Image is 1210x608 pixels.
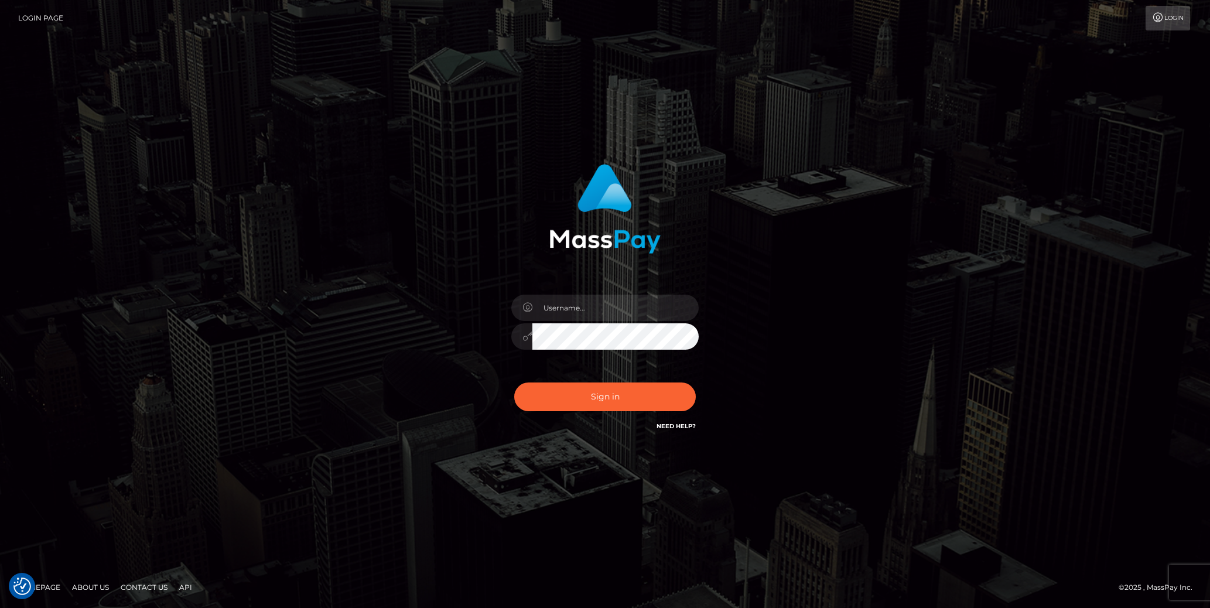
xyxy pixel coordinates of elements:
[13,578,31,595] img: Revisit consent button
[657,422,696,430] a: Need Help?
[532,295,699,321] input: Username...
[18,6,63,30] a: Login Page
[175,578,197,596] a: API
[13,578,31,595] button: Consent Preferences
[116,578,172,596] a: Contact Us
[1146,6,1190,30] a: Login
[549,164,661,254] img: MassPay Login
[514,382,696,411] button: Sign in
[13,578,65,596] a: Homepage
[1119,581,1201,594] div: © 2025 , MassPay Inc.
[67,578,114,596] a: About Us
